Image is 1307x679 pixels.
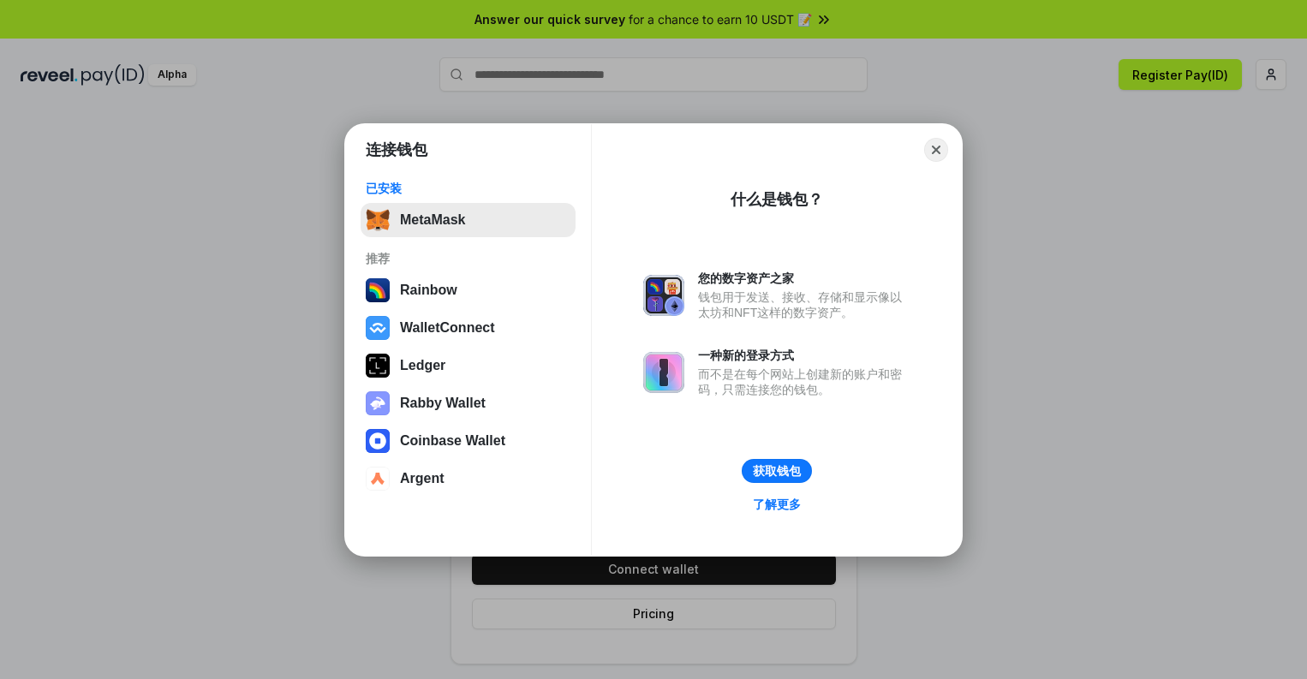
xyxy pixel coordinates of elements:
div: 而不是在每个网站上创建新的账户和密码，只需连接您的钱包。 [698,366,910,397]
h1: 连接钱包 [366,140,427,160]
button: Close [924,138,948,162]
img: svg+xml,%3Csvg%20width%3D%2228%22%20height%3D%2228%22%20viewBox%3D%220%200%2028%2028%22%20fill%3D... [366,467,390,491]
div: MetaMask [400,212,465,228]
button: WalletConnect [361,311,576,345]
button: Argent [361,462,576,496]
a: 了解更多 [743,493,811,515]
div: 您的数字资产之家 [698,271,910,286]
img: svg+xml,%3Csvg%20xmlns%3D%22http%3A%2F%2Fwww.w3.org%2F2000%2Fsvg%22%20fill%3D%22none%22%20viewBox... [643,352,684,393]
div: Ledger [400,358,445,373]
img: svg+xml,%3Csvg%20fill%3D%22none%22%20height%3D%2233%22%20viewBox%3D%220%200%2035%2033%22%20width%... [366,208,390,232]
div: 什么是钱包？ [731,189,823,210]
div: 已安装 [366,181,570,196]
div: 了解更多 [753,497,801,512]
div: Rabby Wallet [400,396,486,411]
button: MetaMask [361,203,576,237]
img: svg+xml,%3Csvg%20xmlns%3D%22http%3A%2F%2Fwww.w3.org%2F2000%2Fsvg%22%20fill%3D%22none%22%20viewBox... [366,391,390,415]
button: Ledger [361,348,576,383]
img: svg+xml,%3Csvg%20xmlns%3D%22http%3A%2F%2Fwww.w3.org%2F2000%2Fsvg%22%20width%3D%2228%22%20height%3... [366,354,390,378]
button: 获取钱包 [742,459,812,483]
button: Coinbase Wallet [361,424,576,458]
img: svg+xml,%3Csvg%20xmlns%3D%22http%3A%2F%2Fwww.w3.org%2F2000%2Fsvg%22%20fill%3D%22none%22%20viewBox... [643,275,684,316]
div: Coinbase Wallet [400,433,505,449]
img: svg+xml,%3Csvg%20width%3D%22120%22%20height%3D%22120%22%20viewBox%3D%220%200%20120%20120%22%20fil... [366,278,390,302]
div: 推荐 [366,251,570,266]
div: 钱包用于发送、接收、存储和显示像以太坊和NFT这样的数字资产。 [698,289,910,320]
div: WalletConnect [400,320,495,336]
div: 获取钱包 [753,463,801,479]
button: Rabby Wallet [361,386,576,420]
img: svg+xml,%3Csvg%20width%3D%2228%22%20height%3D%2228%22%20viewBox%3D%220%200%2028%2028%22%20fill%3D... [366,316,390,340]
img: svg+xml,%3Csvg%20width%3D%2228%22%20height%3D%2228%22%20viewBox%3D%220%200%2028%2028%22%20fill%3D... [366,429,390,453]
div: Rainbow [400,283,457,298]
div: Argent [400,471,445,486]
div: 一种新的登录方式 [698,348,910,363]
button: Rainbow [361,273,576,307]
